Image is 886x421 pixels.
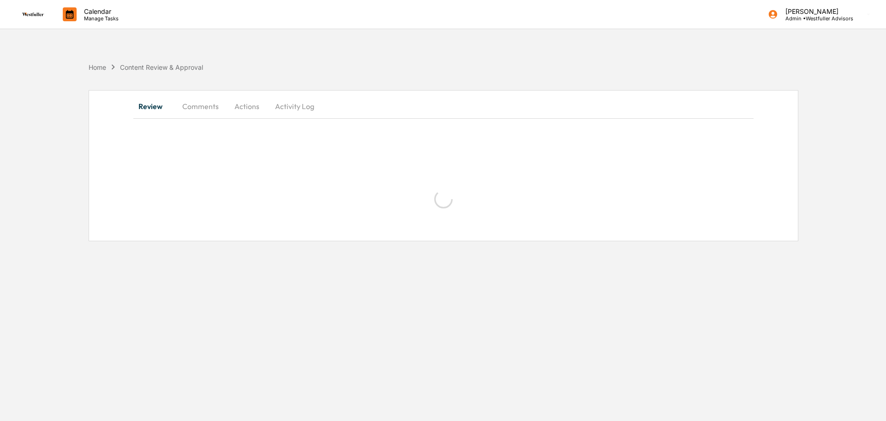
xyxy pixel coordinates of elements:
[226,95,268,117] button: Actions
[175,95,226,117] button: Comments
[77,7,123,15] p: Calendar
[778,15,853,22] p: Admin • Westfuller Advisors
[133,95,754,117] div: secondary tabs example
[268,95,322,117] button: Activity Log
[778,7,853,15] p: [PERSON_NAME]
[133,95,175,117] button: Review
[89,63,106,71] div: Home
[22,12,44,16] img: logo
[77,15,123,22] p: Manage Tasks
[120,63,203,71] div: Content Review & Approval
